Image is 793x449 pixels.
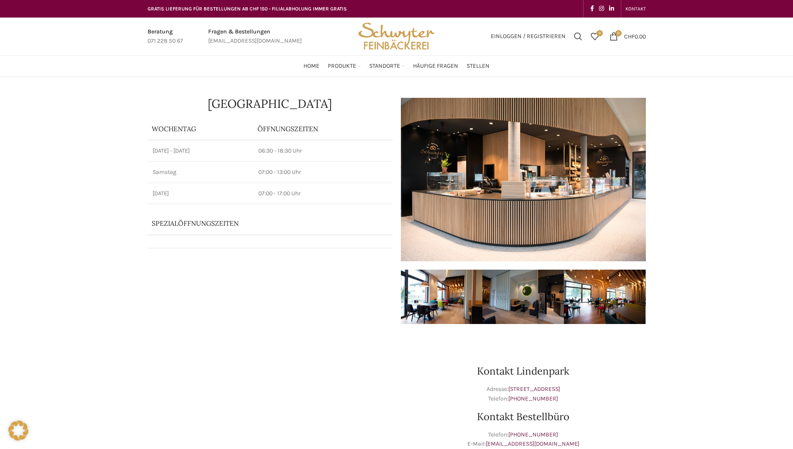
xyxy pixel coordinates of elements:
span: 0 [615,30,622,36]
a: Linkedin social link [607,3,617,15]
span: 0 [597,30,603,36]
bdi: 0.00 [624,33,646,40]
a: Standorte [369,58,405,74]
h2: Kontakt Bestellbüro [401,412,646,422]
span: CHF [624,33,635,40]
img: 002-1-e1571984059720 [482,270,564,324]
p: 07:00 - 13:00 Uhr [258,168,387,176]
p: 07:00 - 17:00 Uhr [258,189,387,198]
p: [DATE] [153,189,249,198]
div: Secondary navigation [621,0,650,17]
p: 06:30 - 18:30 Uhr [258,147,387,155]
h2: Kontakt Lindenpark [401,366,646,376]
a: Infobox link [208,27,302,46]
span: Stellen [467,62,490,70]
span: GRATIS LIEFERUNG FÜR BESTELLUNGEN AB CHF 150 - FILIALABHOLUNG IMMER GRATIS [148,6,347,12]
p: ÖFFNUNGSZEITEN [258,124,388,133]
a: Suchen [570,28,586,45]
p: Spezialöffnungszeiten [152,219,365,228]
span: Produkte [328,62,356,70]
img: 003-e1571984124433 [401,270,482,324]
a: Instagram social link [597,3,607,15]
a: Einloggen / Registrieren [487,28,570,45]
p: Wochentag [152,124,250,133]
div: Meine Wunschliste [586,28,603,45]
span: Einloggen / Registrieren [491,33,566,39]
a: Produkte [328,58,361,74]
p: Telefon: E-Mail: [401,430,646,449]
a: [PHONE_NUMBER] [508,395,558,402]
a: Infobox link [148,27,183,46]
a: [EMAIL_ADDRESS][DOMAIN_NAME] [486,440,579,447]
a: Home [303,58,319,74]
a: Häufige Fragen [413,58,458,74]
a: Site logo [355,32,437,39]
div: Main navigation [143,58,650,74]
span: Standorte [369,62,400,70]
span: Home [303,62,319,70]
span: KONTAKT [625,6,646,12]
span: Häufige Fragen [413,62,458,70]
img: 016-e1571924866289 [645,270,727,324]
a: 0 CHF0.00 [605,28,650,45]
p: Samstag [153,168,249,176]
p: Adresse: Telefon: [401,385,646,403]
a: KONTAKT [625,0,646,17]
p: [DATE] - [DATE] [153,147,249,155]
a: Stellen [467,58,490,74]
h1: [GEOGRAPHIC_DATA] [148,98,393,110]
img: 006-e1571983941404 [564,270,645,324]
a: Facebook social link [588,3,597,15]
a: [PHONE_NUMBER] [508,431,558,438]
a: 0 [586,28,603,45]
img: Bäckerei Schwyter [355,18,437,55]
a: [STREET_ADDRESS] [508,385,560,393]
